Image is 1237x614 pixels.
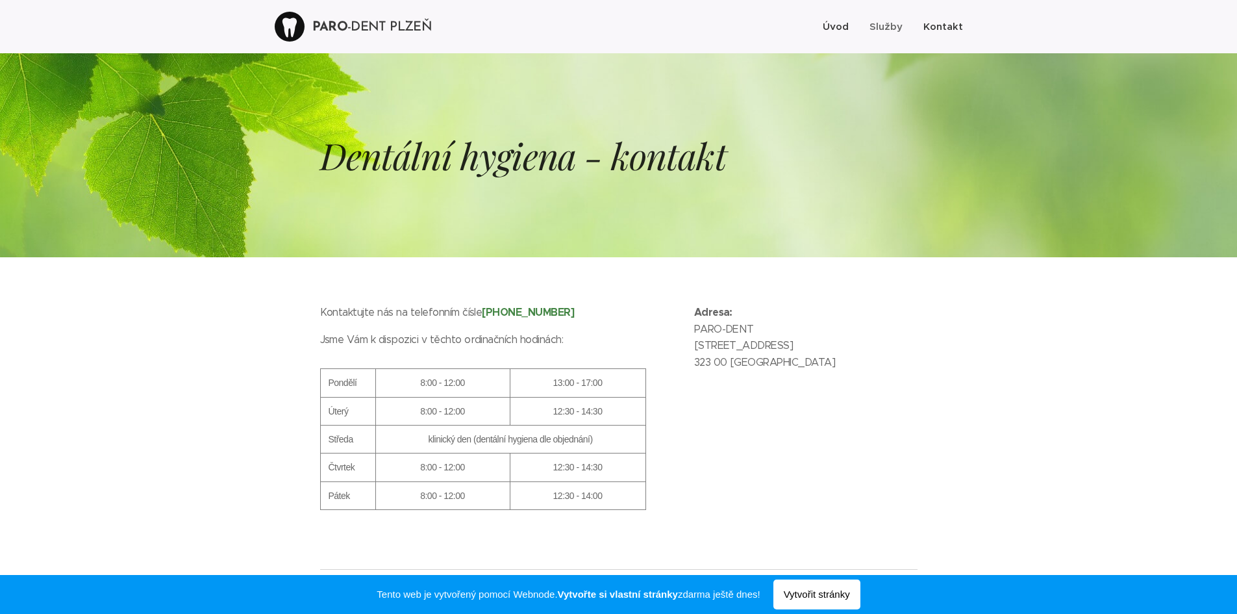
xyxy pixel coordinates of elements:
[320,131,727,179] em: Dentální hygiena - kontakt
[320,425,375,453] td: Středa
[510,369,645,397] th: 13:00 - 17:00
[694,304,918,379] p: PARO-DENT [STREET_ADDRESS] 323 00 [GEOGRAPHIC_DATA]
[923,20,963,32] span: Kontakt
[275,10,435,44] a: PARO-DENT PLZEŇ
[773,580,860,609] span: Vytvořit stránky
[375,425,645,453] td: klinický den (dentální hygiena dle objednání)
[819,10,963,43] ul: Menu
[558,589,678,600] strong: Vytvořte si vlastní stránky
[320,304,668,331] p: Kontaktujte nás na telefonním čísle
[869,20,903,32] span: Služby
[375,397,510,425] td: 8:00 - 12:00
[320,331,668,348] p: Jsme Vám k dispozici v těchto ordinačních hodinách:
[320,454,375,481] td: Čtvrtek
[320,481,375,509] td: Pátek
[375,481,510,509] td: 8:00 - 12:00
[510,454,645,481] td: 12:30 - 14:30
[510,481,645,509] td: 12:30 - 14:00
[377,587,760,602] span: Tento web je vytvořený pomocí Webnode. zdarma ještě dnes!
[375,454,510,481] td: 8:00 - 12:00
[482,305,574,319] strong: [PHONE_NUMBER]
[375,369,510,397] th: 8:00 - 12:00
[510,397,645,425] td: 12:30 - 14:30
[320,369,375,397] th: Pondělí
[823,20,849,32] span: Úvod
[320,397,375,425] td: Úterý
[694,305,732,319] strong: Adresa:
